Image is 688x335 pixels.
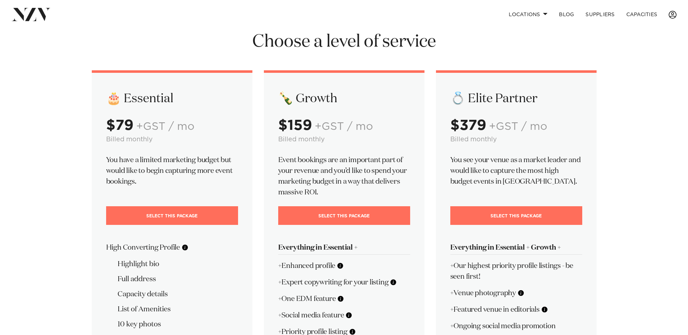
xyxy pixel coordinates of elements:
[450,206,582,225] a: Select This Package
[106,242,238,253] p: High Converting Profile
[106,118,133,133] strong: $79
[118,274,238,284] li: Full address
[278,136,325,143] small: Billed monthly
[118,304,238,315] li: List of Amenities
[278,118,312,133] strong: $159
[278,155,410,198] p: Event bookings are an important part of your revenue and you’d like to spend your marketing budge...
[106,91,238,107] h2: 🎂 Essential
[118,259,238,269] li: Highlight bio
[450,91,582,107] h2: 💍 Elite Partner
[11,8,51,21] img: nzv-logo.png
[489,121,547,132] span: +GST / mo
[621,7,663,22] a: Capacities
[92,31,597,53] h1: Choose a level of service
[278,277,410,288] p: +Expert copywriting for your listing
[118,289,238,299] li: Capacity details
[278,244,358,251] strong: Everything in Essential +
[315,121,373,132] span: +GST / mo
[278,310,410,321] p: +Social media feature
[106,136,153,143] small: Billed monthly
[450,321,582,331] p: +Ongoing social media promotion
[450,118,486,133] strong: $379
[278,206,410,225] a: Select This Package
[278,293,410,304] p: +One EDM feature
[580,7,620,22] a: SUPPLIERS
[503,7,553,22] a: Locations
[450,288,582,298] p: +Venue photography
[118,319,238,330] li: 10 key photos
[106,206,238,225] a: Select This Package
[278,260,410,271] p: +Enhanced profile
[450,304,582,315] p: +Featured venue in editorials
[450,136,497,143] small: Billed monthly
[136,121,194,132] span: +GST / mo
[278,91,410,107] h2: 🍾 Growth
[450,260,582,282] p: +Our highest priority profile listings - be seen first!
[106,155,238,187] p: You have a limited marketing budget but would like to begin capturing more event bookings.
[553,7,580,22] a: BLOG
[450,155,582,187] p: You see your venue as a market leader and would like to capture the most high budget events in [G...
[450,244,561,251] strong: Everything in Essential + Growth +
